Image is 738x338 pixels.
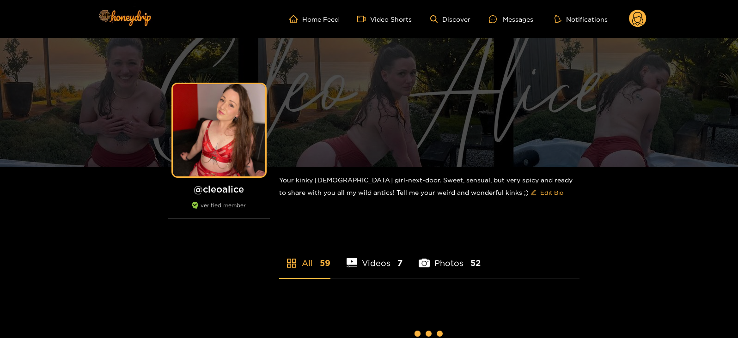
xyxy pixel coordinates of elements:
span: Edit Bio [540,188,563,197]
a: Discover [430,15,470,23]
span: edit [531,189,537,196]
button: editEdit Bio [529,185,565,200]
li: All [279,236,330,278]
span: home [289,15,302,23]
span: appstore [286,258,297,269]
span: 7 [397,257,403,269]
h1: @ cleoalice [168,183,270,195]
span: 59 [320,257,330,269]
button: Notifications [552,14,610,24]
span: video-camera [357,15,370,23]
div: Messages [489,14,533,24]
div: verified member [168,202,270,219]
a: Home Feed [289,15,339,23]
div: Your kinky [DEMOGRAPHIC_DATA] girl-next-door. Sweet, sensual, but very spicy and ready to share w... [279,167,579,207]
li: Photos [419,236,481,278]
a: Video Shorts [357,15,412,23]
span: 52 [470,257,481,269]
li: Videos [347,236,403,278]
